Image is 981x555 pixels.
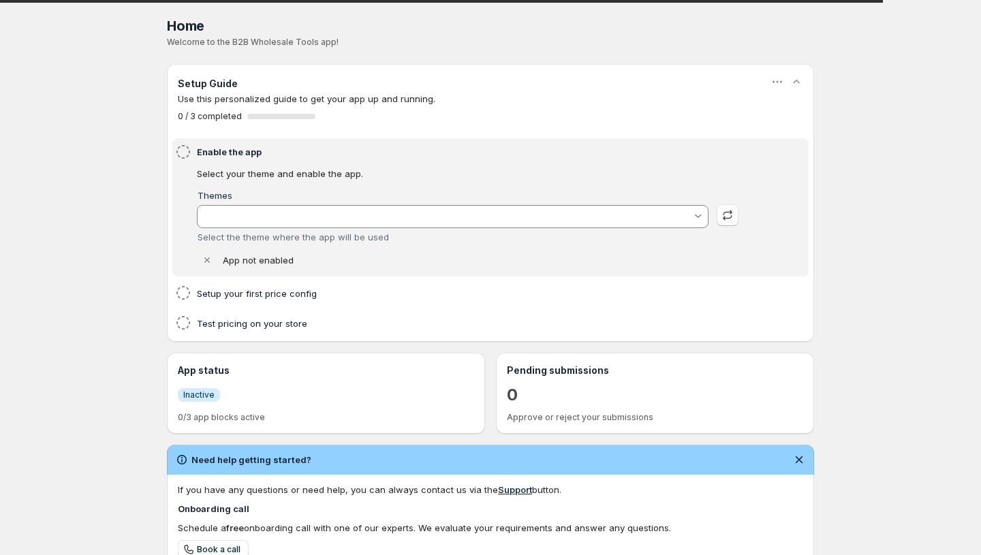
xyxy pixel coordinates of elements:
a: InfoInactive [178,387,220,402]
label: Themes [198,190,232,201]
span: Inactive [183,390,215,400]
h3: Pending submissions [507,364,803,377]
p: App not enabled [223,253,294,267]
h4: Enable the app [197,145,743,159]
div: Select the theme where the app will be used [198,232,709,242]
a: 0 [507,384,518,406]
h3: App status [178,364,474,377]
div: If you have any questions or need help, you can always contact us via the button. [178,483,803,496]
h2: Need help getting started? [191,453,311,466]
p: Welcome to the B2B Wholesale Tools app! [167,37,814,48]
h4: Setup your first price config [197,287,743,300]
h3: Setup Guide [178,77,238,91]
p: Approve or reject your submissions [507,412,803,423]
p: Use this personalized guide to get your app up and running. [178,92,803,106]
button: Dismiss notification [790,450,809,469]
h4: Test pricing on your store [197,317,743,330]
div: Schedule a onboarding call with one of our experts. We evaluate your requirements and answer any ... [178,521,803,535]
b: free [226,522,244,533]
span: 0 / 3 completed [178,111,242,122]
h4: Onboarding call [178,502,803,516]
a: Support [498,484,532,495]
p: 0/3 app blocks active [178,412,474,423]
p: Select your theme and enable the app. [197,167,738,180]
span: Book a call [197,544,240,555]
span: Home [167,18,204,34]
